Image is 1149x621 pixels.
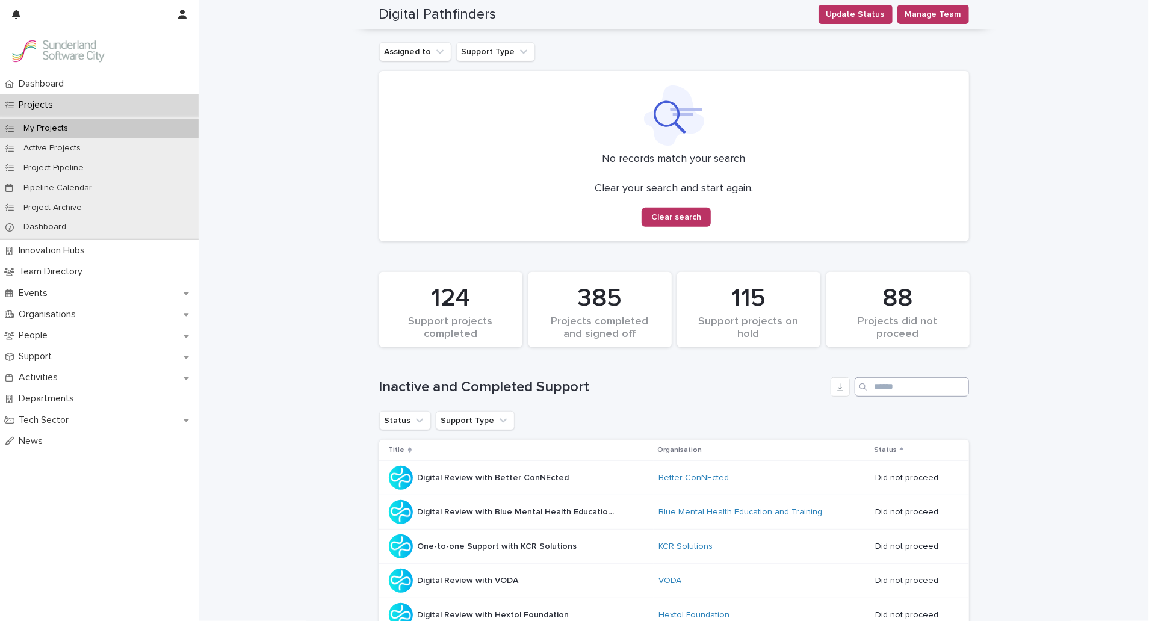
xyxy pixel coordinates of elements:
p: Support [14,351,61,362]
p: Projects [14,99,63,111]
button: Clear search [642,208,711,227]
button: Status [379,411,431,430]
p: Pipeline Calendar [14,183,102,193]
p: Dashboard [14,78,73,90]
input: Search [855,377,969,397]
p: Tech Sector [14,415,78,426]
div: Support projects on hold [698,315,800,341]
p: Organisations [14,309,85,320]
p: Dashboard [14,222,76,232]
a: Hextol Foundation [658,610,729,620]
button: Support Type [456,42,535,61]
h1: Inactive and Completed Support [379,378,826,396]
span: Manage Team [905,8,961,20]
a: KCR Solutions [658,542,713,552]
span: Clear search [651,213,701,221]
tr: Digital Review with Better ConNEctedDigital Review with Better ConNEcted Better ConNEcted Did not... [379,461,969,495]
div: Projects did not proceed [847,315,949,341]
a: Blue Mental Health Education and Training [658,507,822,517]
p: One-to-one Support with KCR Solutions [418,539,580,552]
a: Better ConNEcted [658,473,729,483]
p: Did not proceed [875,610,949,620]
p: Did not proceed [875,576,949,586]
div: 88 [847,283,949,314]
button: Update Status [819,5,893,24]
p: Digital Review with Better ConNEcted [418,471,572,483]
p: People [14,330,57,341]
p: Digital Review with VODA [418,573,521,586]
p: Did not proceed [875,542,949,552]
p: Team Directory [14,266,92,277]
p: Digital Review with Blue Mental Health Education and Training [418,505,621,517]
p: Organisation [657,443,702,457]
span: Update Status [826,8,885,20]
p: Events [14,288,57,299]
p: Digital Review with Hextol Foundation [418,608,572,620]
p: Status [874,443,897,457]
div: 385 [549,283,651,314]
button: Manage Team [897,5,969,24]
h2: Digital Pathfinders [379,6,497,23]
p: Did not proceed [875,473,949,483]
tr: One-to-one Support with KCR SolutionsOne-to-one Support with KCR Solutions KCR Solutions Did not ... [379,530,969,564]
p: Departments [14,393,84,404]
p: Active Projects [14,143,90,153]
p: Project Pipeline [14,163,93,173]
div: 124 [400,283,502,314]
p: Innovation Hubs [14,245,94,256]
img: Kay6KQejSz2FjblR6DWv [10,39,106,63]
tr: Digital Review with Blue Mental Health Education and TrainingDigital Review with Blue Mental Heal... [379,495,969,530]
p: Clear your search and start again. [595,182,753,196]
div: Support projects completed [400,315,502,341]
p: Project Archive [14,203,91,213]
div: Projects completed and signed off [549,315,651,341]
p: Title [389,443,405,457]
button: Support Type [436,411,515,430]
a: VODA [658,576,681,586]
div: 115 [698,283,800,314]
tr: Digital Review with VODADigital Review with VODA VODA Did not proceed [379,564,969,598]
p: Activities [14,372,67,383]
button: Assigned to [379,42,451,61]
p: No records match your search [394,153,955,166]
p: News [14,436,52,447]
p: Did not proceed [875,507,949,517]
p: My Projects [14,123,78,134]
